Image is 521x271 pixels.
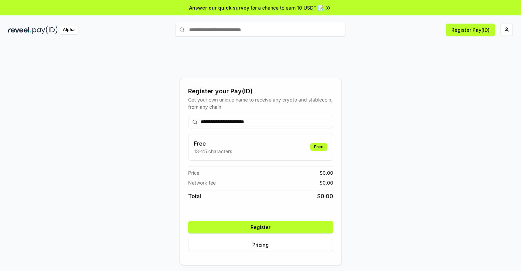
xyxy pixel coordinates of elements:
[32,26,58,34] img: pay_id
[188,96,333,110] div: Get your own unique name to receive any crypto and stablecoin, from any chain
[188,239,333,251] button: Pricing
[320,179,333,186] span: $ 0.00
[189,4,249,11] span: Answer our quick survey
[320,169,333,176] span: $ 0.00
[446,24,495,36] button: Register Pay(ID)
[194,139,232,148] h3: Free
[317,192,333,200] span: $ 0.00
[188,179,216,186] span: Network fee
[251,4,324,11] span: for a chance to earn 10 USDT 📝
[188,192,201,200] span: Total
[310,143,327,151] div: Free
[188,221,333,233] button: Register
[59,26,78,34] div: Alpha
[194,148,232,155] p: 13-25 characters
[188,86,333,96] div: Register your Pay(ID)
[188,169,199,176] span: Price
[8,26,31,34] img: reveel_dark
